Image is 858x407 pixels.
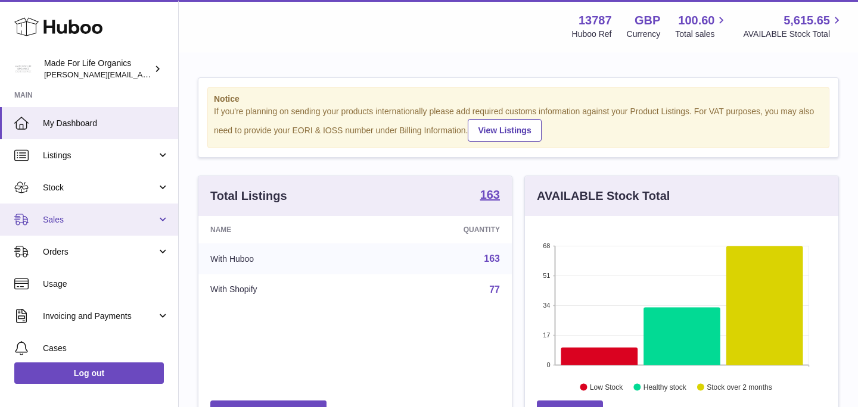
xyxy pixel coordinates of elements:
[480,189,500,203] a: 163
[198,216,368,243] th: Name
[546,361,550,368] text: 0
[468,119,541,142] a: View Listings
[214,93,823,105] strong: Notice
[489,284,500,295] a: 77
[643,383,687,391] text: Healthy stock
[14,362,164,384] a: Log out
[675,12,728,40] a: 100.60 Total sales
[480,189,500,201] strong: 163
[43,246,157,258] span: Orders
[572,29,612,40] div: Huboo Ref
[675,29,728,40] span: Total sales
[44,58,151,80] div: Made For Life Organics
[43,343,169,354] span: Cases
[43,214,157,226] span: Sales
[43,311,157,322] span: Invoicing and Payments
[543,302,550,309] text: 34
[44,70,303,79] span: [PERSON_NAME][EMAIL_ADDRESS][PERSON_NAME][DOMAIN_NAME]
[198,274,368,305] td: With Shopify
[214,106,823,142] div: If you're planning on sending your products internationally please add required customs informati...
[590,383,623,391] text: Low Stock
[743,12,844,40] a: 5,615.65 AVAILABLE Stock Total
[198,243,368,274] td: With Huboo
[579,12,612,29] strong: 13787
[543,242,550,249] text: 68
[537,188,670,204] h3: AVAILABLE Stock Total
[43,150,157,161] span: Listings
[368,216,512,243] th: Quantity
[14,60,32,78] img: geoff.winwood@madeforlifeorganics.com
[543,272,550,279] text: 51
[543,331,550,339] text: 17
[707,383,772,391] text: Stock over 2 months
[484,253,500,264] a: 163
[784,12,830,29] span: 5,615.65
[635,12,660,29] strong: GBP
[743,29,844,40] span: AVAILABLE Stock Total
[627,29,661,40] div: Currency
[210,188,287,204] h3: Total Listings
[43,182,157,193] span: Stock
[43,278,169,290] span: Usage
[678,12,714,29] span: 100.60
[43,118,169,129] span: My Dashboard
